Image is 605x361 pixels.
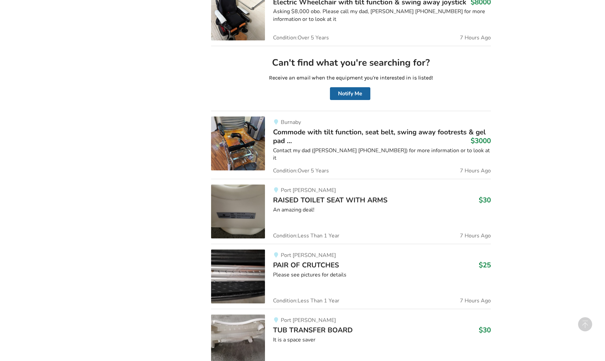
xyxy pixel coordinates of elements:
[281,317,336,324] span: Port [PERSON_NAME]
[273,35,329,40] span: Condition: Over 5 Years
[273,195,388,205] span: RAISED TOILET SEAT WITH ARMS
[273,8,491,23] div: Asking $8,000 obo. Please call my dad, [PERSON_NAME] [PHONE_NUMBER] for more information or to lo...
[211,244,491,309] a: mobility-pair of crutches Port [PERSON_NAME]PAIR OF CRUTCHES$25Please see pictures for detailsCon...
[281,119,301,126] span: Burnaby
[273,325,353,335] span: TUB TRANSFER BOARD
[216,57,485,69] h2: Can't find what you're searching for?
[273,127,486,145] span: Commode with tilt function, seat belt, swing away footrests & gel pad ...
[460,298,491,303] span: 7 Hours Ago
[273,271,491,279] div: Please see pictures for details
[281,252,336,259] span: Port [PERSON_NAME]
[273,147,491,162] div: Contact my dad ([PERSON_NAME] [PHONE_NUMBER]) for more information or to look at it
[211,111,491,179] a: bathroom safety-commode with tilt function, seat belt, swing away footrests & gel pad cushionBurn...
[273,206,491,214] div: An amazing deal!
[471,136,491,145] h3: $3000
[330,87,370,100] button: Notify Me
[460,233,491,238] span: 7 Hours Ago
[460,168,491,173] span: 7 Hours Ago
[273,168,329,173] span: Condition: Over 5 Years
[479,196,491,204] h3: $30
[273,336,491,344] div: It is a space saver
[211,185,265,238] img: bathroom safety-raised toilet seat with arms
[273,233,339,238] span: Condition: Less Than 1 Year
[216,74,485,82] p: Receive an email when the equipment you're interested in is listed!
[273,298,339,303] span: Condition: Less Than 1 Year
[211,179,491,244] a: bathroom safety-raised toilet seat with arms Port [PERSON_NAME]RAISED TOILET SEAT WITH ARMS$30An ...
[211,250,265,303] img: mobility-pair of crutches
[479,326,491,334] h3: $30
[281,187,336,194] span: Port [PERSON_NAME]
[273,260,339,270] span: PAIR OF CRUTCHES
[460,35,491,40] span: 7 Hours Ago
[211,117,265,170] img: bathroom safety-commode with tilt function, seat belt, swing away footrests & gel pad cushion
[479,261,491,269] h3: $25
